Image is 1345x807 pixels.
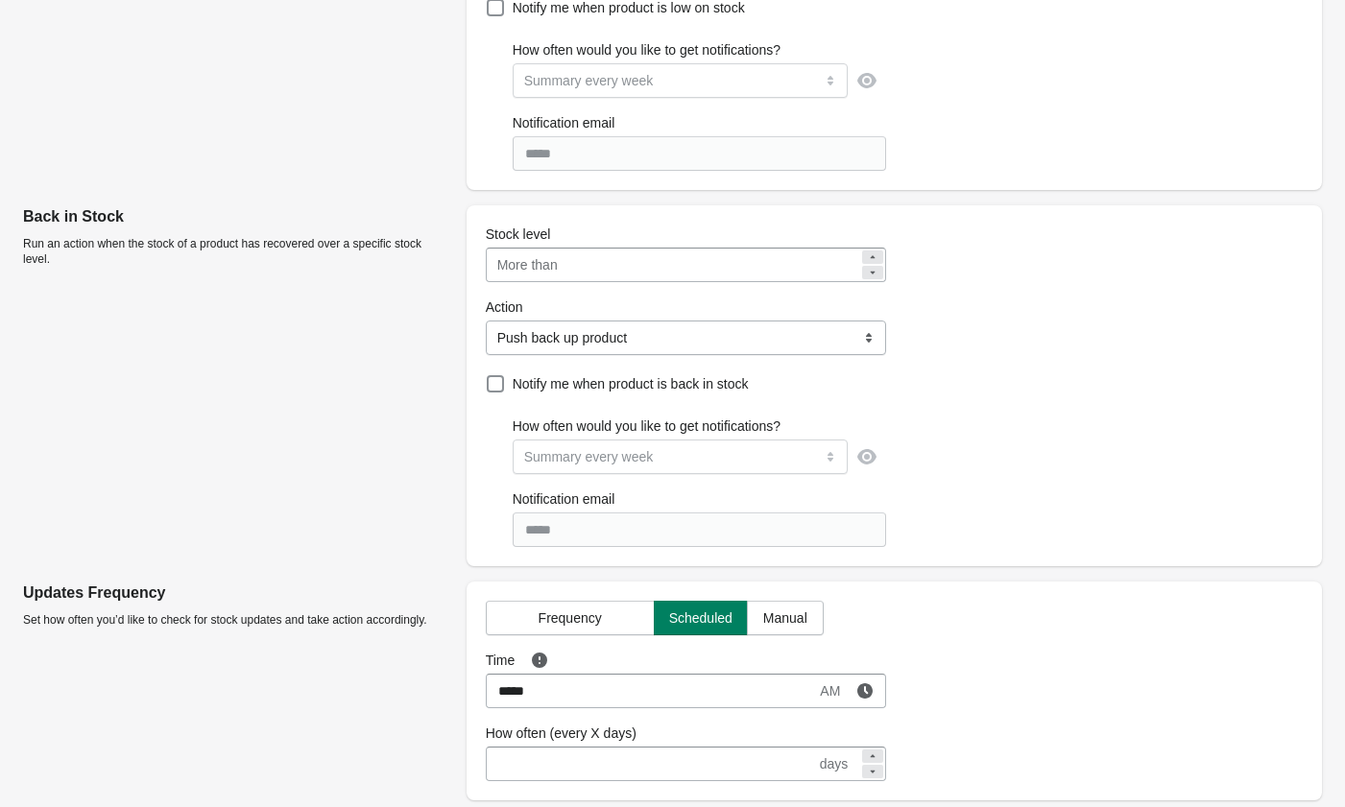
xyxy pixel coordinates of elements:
[747,601,824,635] button: Manual
[23,612,451,628] p: Set how often you’d like to check for stock updates and take action accordingly.
[23,582,451,605] p: Updates Frequency
[497,253,558,276] div: More than
[654,601,748,635] button: Scheduled
[23,236,451,267] p: Run an action when the stock of a product has recovered over a specific stock level.
[513,376,749,392] span: Notify me when product is back in stock
[669,610,733,626] span: Scheduled
[23,205,451,228] p: Back in Stock
[513,418,781,434] span: How often would you like to get notifications?
[763,610,807,626] span: Manual
[539,610,602,626] span: Frequency
[486,601,655,635] button: Frequency
[820,679,840,702] div: AM
[820,752,849,775] div: days
[486,299,523,315] span: Action
[486,226,551,242] span: Stock level
[513,42,781,58] span: How often would you like to get notifications?
[486,653,516,668] span: Time
[513,491,615,507] span: Notification email
[486,725,636,741] span: How often (every X days)
[513,115,615,131] span: Notification email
